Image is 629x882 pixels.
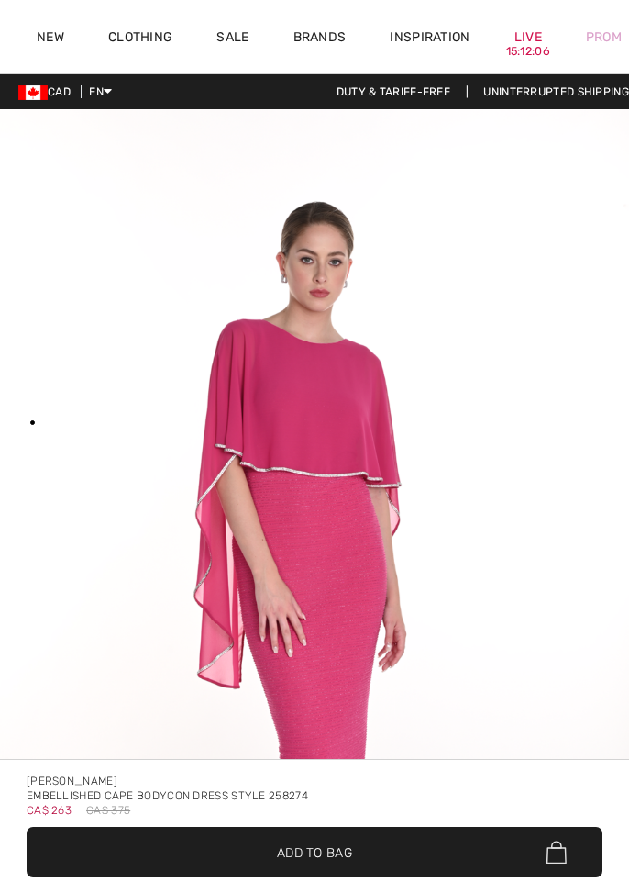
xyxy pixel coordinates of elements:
[277,843,352,862] span: Add to Bag
[27,827,602,877] button: Add to Bag
[27,774,602,788] div: [PERSON_NAME]
[390,29,469,49] span: Inspiration
[546,841,567,865] img: Bag.svg
[18,85,48,100] img: Canadian Dollar
[37,29,64,49] a: New
[514,28,542,47] a: Live15:12:06
[293,29,347,49] a: Brands
[108,29,172,49] a: Clothing
[586,28,622,47] a: Prom
[86,803,130,818] span: CA$ 375
[216,29,248,49] a: Sale
[506,43,550,61] div: 15:12:06
[89,85,112,98] span: EN
[18,85,78,98] span: CAD
[27,788,602,803] div: Embellished Cape Bodycon Dress Style 258274
[27,798,72,817] span: CA$ 263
